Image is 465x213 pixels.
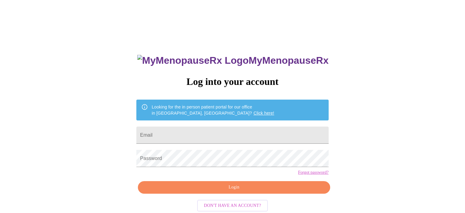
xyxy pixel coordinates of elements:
a: Don't have an account? [196,202,269,207]
h3: Log into your account [136,76,328,87]
img: MyMenopauseRx Logo [137,55,249,66]
span: Don't have an account? [204,202,261,210]
button: Don't have an account? [197,200,268,212]
h3: MyMenopauseRx [137,55,329,66]
div: Looking for the in person patient portal for our office in [GEOGRAPHIC_DATA], [GEOGRAPHIC_DATA]? [152,101,274,119]
span: Login [145,184,323,191]
a: Forgot password? [298,170,329,175]
button: Login [138,181,330,194]
a: Click here! [253,111,274,116]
